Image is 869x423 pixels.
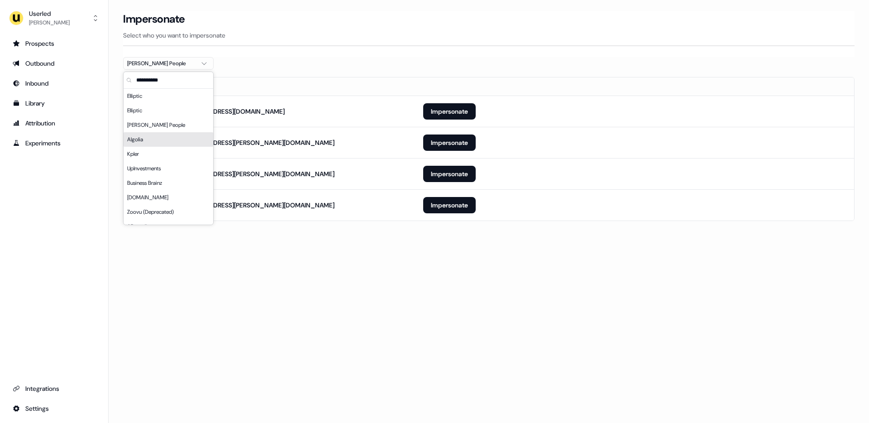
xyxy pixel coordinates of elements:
div: Business Brainz [124,176,213,190]
div: [DOMAIN_NAME] [124,190,213,205]
div: Userled [29,9,70,18]
div: Prospects [13,39,95,48]
div: [PERSON_NAME] People [124,118,213,132]
button: Userled[PERSON_NAME] [7,7,101,29]
div: [PERSON_NAME] People [127,59,195,68]
a: Go to integrations [7,381,101,396]
button: Impersonate [423,197,476,213]
div: [PERSON_NAME] [29,18,70,27]
a: Go to prospects [7,36,101,51]
a: Go to Inbound [7,76,101,91]
a: Go to integrations [7,401,101,416]
div: Algolia [124,132,213,147]
h3: Impersonate [123,12,185,26]
button: Impersonate [423,135,476,151]
div: Zoovu (Deprecated) [124,205,213,219]
div: [PERSON_NAME][EMAIL_ADDRESS][PERSON_NAME][DOMAIN_NAME] [131,169,334,178]
button: Impersonate [423,166,476,182]
div: Settings [13,404,95,413]
div: UpInvestments [124,161,213,176]
a: Go to outbound experience [7,56,101,71]
div: [PERSON_NAME][EMAIL_ADDRESS][PERSON_NAME][DOMAIN_NAME] [131,201,334,210]
button: Impersonate [423,103,476,120]
div: Elliptic [124,103,213,118]
div: Outbound [13,59,95,68]
div: Integrations [13,384,95,393]
div: Inbound [13,79,95,88]
button: [PERSON_NAME] People [123,57,214,70]
div: ADvendio [124,219,213,234]
a: Go to attribution [7,116,101,130]
div: Experiments [13,139,95,148]
p: Select who you want to impersonate [123,31,855,40]
div: Suggestions [124,89,213,225]
a: Go to templates [7,96,101,111]
div: Elliptic [124,89,213,103]
div: Kpler [124,147,213,161]
div: Attribution [13,119,95,128]
div: Library [13,99,95,108]
a: Go to experiments [7,136,101,150]
div: [PERSON_NAME][EMAIL_ADDRESS][PERSON_NAME][DOMAIN_NAME] [131,138,334,147]
th: Email [124,77,416,96]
